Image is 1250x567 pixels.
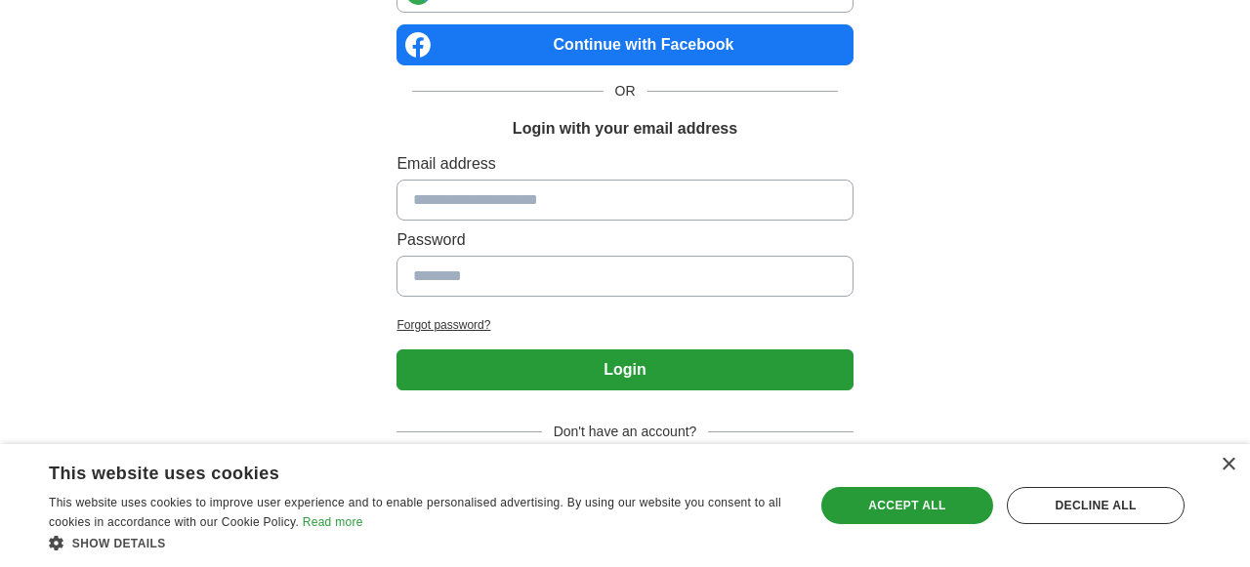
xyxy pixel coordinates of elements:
h1: Login with your email address [513,117,737,141]
div: Decline all [1007,487,1185,524]
button: Login [396,349,853,390]
a: Forgot password? [396,316,853,334]
a: Continue with Facebook [396,24,853,65]
label: Password [396,228,853,252]
div: This website uses cookies [49,456,743,485]
span: OR [604,81,647,101]
span: Don't have an account? [542,422,709,442]
span: Show details [72,537,166,550]
div: Close [1221,458,1235,472]
div: Accept all [821,487,993,524]
a: Read more, opens a new window [303,515,363,529]
div: Show details [49,533,792,552]
label: Email address [396,152,853,176]
span: This website uses cookies to improve user experience and to enable personalised advertising. By u... [49,496,781,529]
